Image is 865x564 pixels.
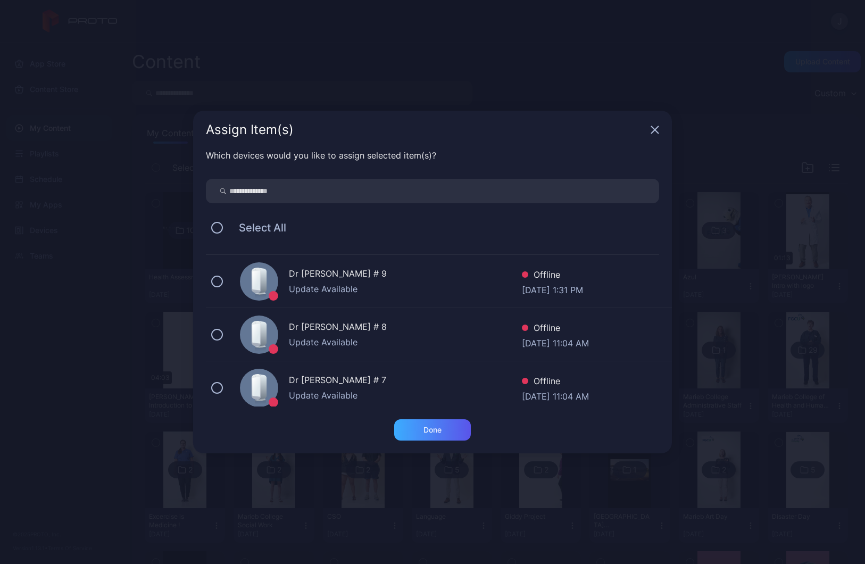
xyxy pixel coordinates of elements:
[289,374,522,389] div: Dr [PERSON_NAME] # 7
[522,337,589,347] div: [DATE] 11:04 AM
[522,268,583,284] div: Offline
[423,426,442,434] div: Done
[228,221,286,234] span: Select All
[522,390,589,401] div: [DATE] 11:04 AM
[522,284,583,294] div: [DATE] 1:31 PM
[522,321,589,337] div: Offline
[289,283,522,295] div: Update Available
[206,123,646,136] div: Assign Item(s)
[206,149,659,162] div: Which devices would you like to assign selected item(s)?
[394,419,471,441] button: Done
[522,375,589,390] div: Offline
[289,320,522,336] div: Dr [PERSON_NAME] # 8
[289,389,522,402] div: Update Available
[289,336,522,349] div: Update Available
[289,267,522,283] div: Dr [PERSON_NAME] # 9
